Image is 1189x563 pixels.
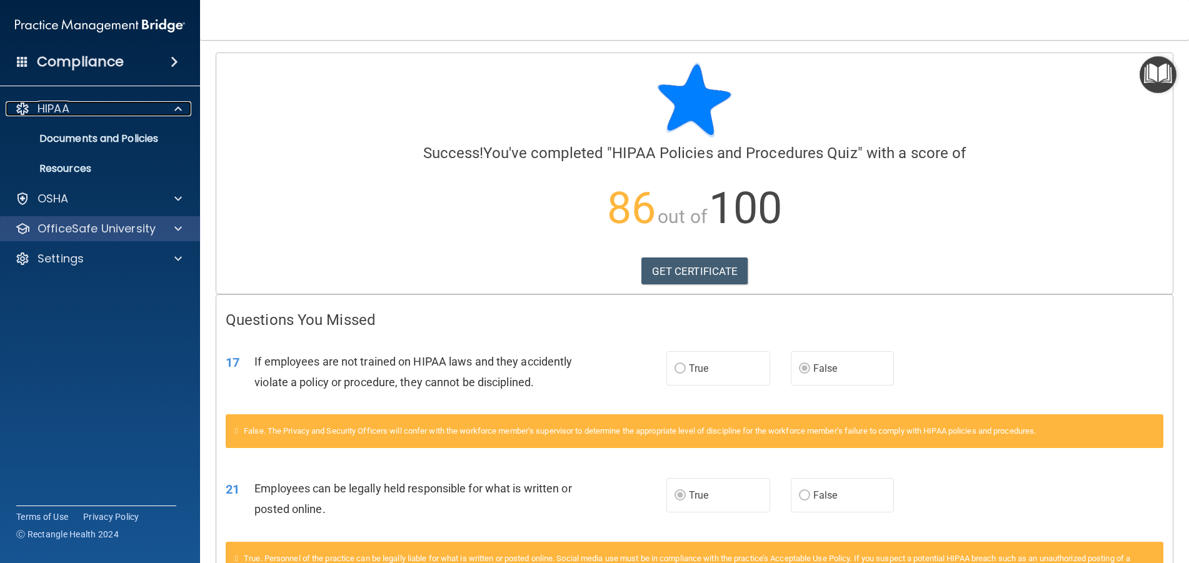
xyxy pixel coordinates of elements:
[675,491,686,501] input: True
[709,182,782,234] span: 100
[813,489,838,501] span: False
[689,362,708,374] span: True
[658,206,707,227] span: out of
[423,144,484,162] span: Success!
[16,511,68,523] a: Terms of Use
[15,13,185,38] img: PMB logo
[226,482,239,497] span: 21
[657,62,732,137] img: blue-star-rounded.9d042014.png
[226,145,1163,161] h4: You've completed " " with a score of
[254,482,571,516] span: Employees can be legally held responsible for what is written or posted online.
[15,101,182,116] a: HIPAA
[799,364,810,374] input: False
[607,182,656,234] span: 86
[38,221,156,236] p: OfficeSafe University
[37,53,124,71] h4: Compliance
[244,426,1036,436] span: False. The Privacy and Security Officers will confer with the workforce member’s supervisor to de...
[16,528,119,541] span: Ⓒ Rectangle Health 2024
[38,191,69,206] p: OSHA
[38,251,84,266] p: Settings
[612,144,857,162] span: HIPAA Policies and Procedures Quiz
[689,489,708,501] span: True
[83,511,139,523] a: Privacy Policy
[226,312,1163,328] h4: Questions You Missed
[226,355,239,370] span: 17
[641,257,748,285] a: GET CERTIFICATE
[813,362,838,374] span: False
[15,221,182,236] a: OfficeSafe University
[15,251,182,266] a: Settings
[675,364,686,374] input: True
[8,132,179,145] p: Documents and Policies
[1140,56,1176,93] button: Open Resource Center
[799,491,810,501] input: False
[38,101,69,116] p: HIPAA
[254,355,572,389] span: If employees are not trained on HIPAA laws and they accidently violate a policy or procedure, the...
[8,162,179,175] p: Resources
[15,191,182,206] a: OSHA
